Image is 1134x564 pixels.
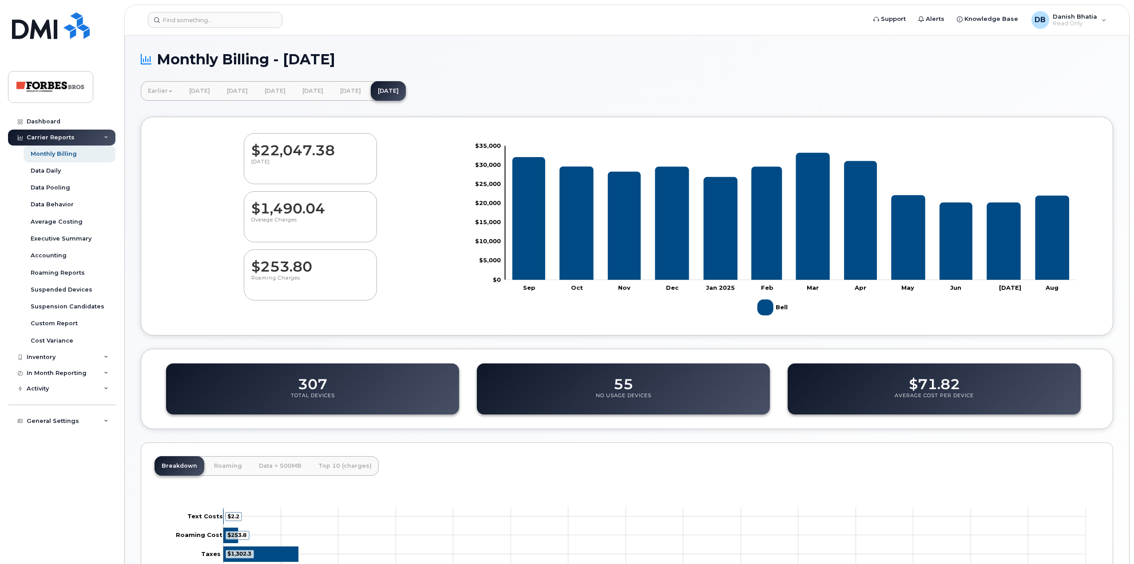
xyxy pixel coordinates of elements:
tspan: $30,000 [475,161,501,168]
dd: $1,490.04 [251,192,369,217]
tspan: Jan 2025 [706,284,735,291]
tspan: Jun [950,284,961,291]
a: Breakdown [155,456,204,476]
p: Total Devices [291,392,335,408]
tspan: $20,000 [475,199,501,206]
tspan: Sep [523,284,535,291]
p: Average Cost Per Device [895,392,974,408]
tspan: Dec [666,284,679,291]
tspan: $10,000 [475,237,501,245]
tspan: Mar [807,284,819,291]
tspan: $0 [493,276,501,283]
a: Earlier [141,81,179,101]
tspan: Aug [1046,284,1059,291]
dd: 55 [614,367,633,392]
tspan: [DATE] [999,284,1021,291]
tspan: $2.2 [227,513,239,519]
tspan: $25,000 [475,180,501,187]
a: Roaming [207,456,249,476]
h1: Monthly Billing - [DATE] [141,51,1113,67]
tspan: $253.8 [227,531,246,538]
g: Chart [475,142,1077,319]
tspan: Taxes [201,550,221,557]
p: [DATE] [251,158,369,174]
g: Bell [757,296,790,319]
a: [DATE] [258,81,293,101]
a: [DATE] [295,81,330,101]
dd: $253.80 [251,250,369,275]
p: Roaming Charges [251,275,369,291]
tspan: $35,000 [475,142,501,149]
a: Top 10 (charges) [311,456,379,476]
a: [DATE] [333,81,368,101]
tspan: Oct [571,284,583,291]
p: No Usage Devices [596,392,651,408]
tspan: May [902,284,915,291]
tspan: Text Costs [187,512,223,519]
a: [DATE] [371,81,406,101]
tspan: Roaming Cost [176,531,222,538]
dd: 307 [298,367,327,392]
g: Legend [757,296,790,319]
g: Bell [512,153,1070,280]
p: Overage Charges [251,217,369,233]
a: [DATE] [182,81,217,101]
dd: $71.82 [909,367,960,392]
tspan: $5,000 [479,256,501,264]
a: Data > 500MB [252,456,309,476]
dd: $22,047.38 [251,134,369,158]
tspan: Apr [854,284,866,291]
tspan: $15,000 [475,218,501,225]
tspan: Feb [761,284,773,291]
tspan: $1,302.3 [227,550,251,557]
a: [DATE] [220,81,255,101]
tspan: Nov [618,284,630,291]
